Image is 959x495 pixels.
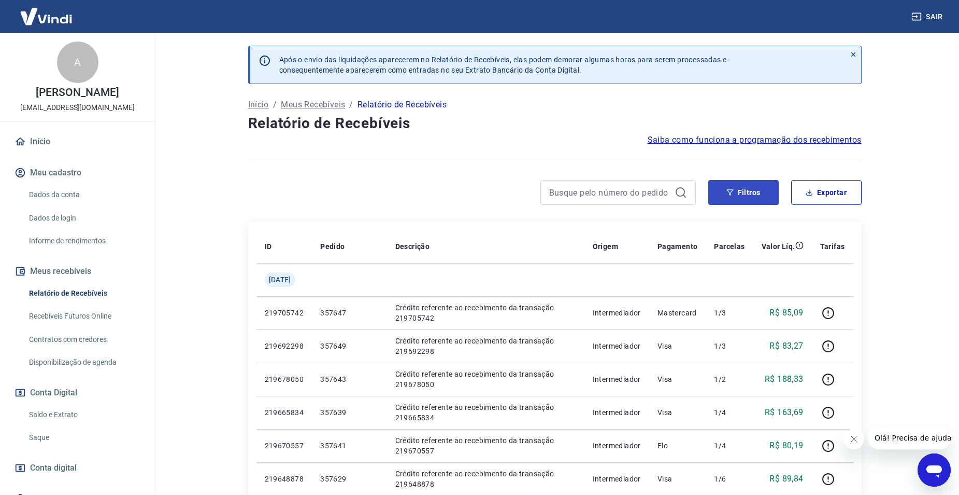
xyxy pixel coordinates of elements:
[909,7,947,26] button: Sair
[265,241,272,252] p: ID
[918,453,951,487] iframe: Botão para abrir a janela de mensagens
[265,341,304,351] p: 219692298
[320,308,379,318] p: 357647
[714,308,745,318] p: 1/3
[12,161,142,184] button: Meu cadastro
[657,241,698,252] p: Pagamento
[593,341,641,351] p: Intermediador
[25,208,142,229] a: Dados de login
[395,369,576,390] p: Crédito referente ao recebimento da transação 219678050
[281,99,345,111] a: Meus Recebíveis
[762,241,795,252] p: Valor Líq.
[265,474,304,484] p: 219648878
[657,474,698,484] p: Visa
[12,130,142,153] a: Início
[593,308,641,318] p: Intermediador
[657,341,698,351] p: Visa
[12,457,142,479] a: Conta digital
[265,374,304,384] p: 219678050
[30,461,77,475] span: Conta digital
[12,1,80,32] img: Vindi
[25,230,142,252] a: Informe de rendimentos
[320,474,379,484] p: 357629
[765,373,804,386] p: R$ 188,33
[279,54,727,75] p: Após o envio das liquidações aparecerem no Relatório de Recebíveis, elas podem demorar algumas ho...
[12,260,142,283] button: Meus recebíveis
[349,99,353,111] p: /
[657,374,698,384] p: Visa
[265,407,304,418] p: 219665834
[395,435,576,456] p: Crédito referente ao recebimento da transação 219670557
[265,441,304,451] p: 219670557
[791,180,862,205] button: Exportar
[593,441,641,451] p: Intermediador
[36,87,119,98] p: [PERSON_NAME]
[395,241,430,252] p: Descrição
[648,134,862,146] a: Saiba como funciona a programação dos recebimentos
[769,439,803,452] p: R$ 80,19
[320,241,345,252] p: Pedido
[357,99,447,111] p: Relatório de Recebíveis
[265,308,304,318] p: 219705742
[593,407,641,418] p: Intermediador
[593,374,641,384] p: Intermediador
[57,42,98,83] div: A
[714,441,745,451] p: 1/4
[657,407,698,418] p: Visa
[395,469,576,489] p: Crédito referente ao recebimento da transação 219648878
[593,474,641,484] p: Intermediador
[12,381,142,404] button: Conta Digital
[25,352,142,373] a: Disponibilização de agenda
[20,102,135,113] p: [EMAIL_ADDRESS][DOMAIN_NAME]
[273,99,277,111] p: /
[769,340,803,352] p: R$ 83,27
[320,341,379,351] p: 357649
[549,185,670,200] input: Busque pelo número do pedido
[25,404,142,425] a: Saldo e Extrato
[269,274,291,285] span: [DATE]
[25,329,142,350] a: Contratos com credores
[714,341,745,351] p: 1/3
[6,7,87,16] span: Olá! Precisa de ajuda?
[714,407,745,418] p: 1/4
[868,427,951,449] iframe: Mensagem da empresa
[25,306,142,327] a: Recebíveis Futuros Online
[25,427,142,448] a: Saque
[593,241,618,252] p: Origem
[769,473,803,485] p: R$ 89,84
[714,241,745,252] p: Parcelas
[25,184,142,205] a: Dados da conta
[320,441,379,451] p: 357641
[657,441,698,451] p: Elo
[843,429,864,449] iframe: Fechar mensagem
[395,336,576,356] p: Crédito referente ao recebimento da transação 219692298
[248,113,862,134] h4: Relatório de Recebíveis
[820,241,845,252] p: Tarifas
[714,374,745,384] p: 1/2
[765,406,804,419] p: R$ 163,69
[769,307,803,319] p: R$ 85,09
[708,180,779,205] button: Filtros
[657,308,698,318] p: Mastercard
[25,283,142,304] a: Relatório de Recebíveis
[248,99,269,111] a: Início
[395,402,576,423] p: Crédito referente ao recebimento da transação 219665834
[320,374,379,384] p: 357643
[395,302,576,323] p: Crédito referente ao recebimento da transação 219705742
[320,407,379,418] p: 357639
[714,474,745,484] p: 1/6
